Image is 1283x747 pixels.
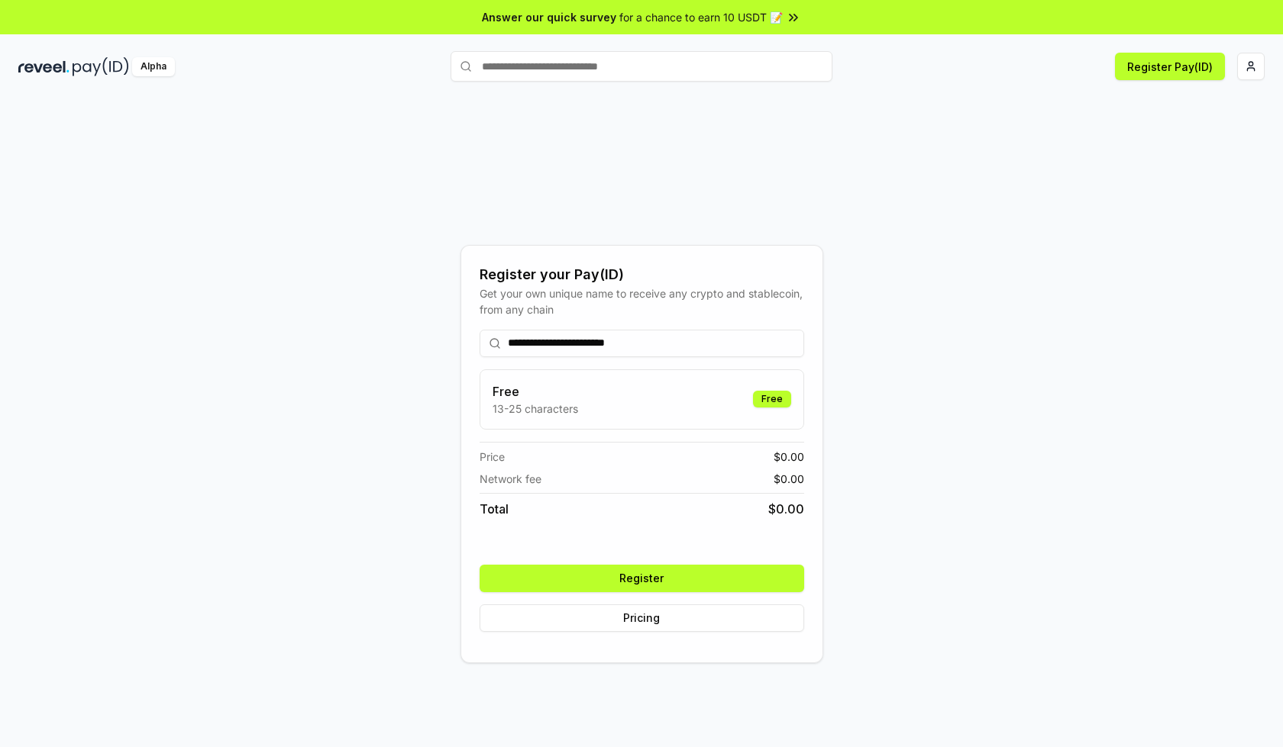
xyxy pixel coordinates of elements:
div: Get your own unique name to receive any crypto and stablecoin, from any chain [480,285,804,317]
p: 13-25 characters [493,401,578,417]
span: $ 0.00 [774,471,804,487]
div: Free [753,391,791,407]
span: Total [480,500,509,518]
button: Pricing [480,604,804,632]
div: Register your Pay(ID) [480,264,804,285]
span: Price [480,449,505,465]
span: Network fee [480,471,541,487]
button: Register [480,565,804,592]
span: $ 0.00 [774,449,804,465]
span: Answer our quick survey [482,9,616,25]
div: Alpha [132,57,175,76]
h3: Free [493,382,578,401]
span: $ 0.00 [768,500,804,518]
span: for a chance to earn 10 USDT 📝 [619,9,783,25]
button: Register Pay(ID) [1115,53,1225,80]
img: pay_id [73,57,129,76]
img: reveel_dark [18,57,69,76]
